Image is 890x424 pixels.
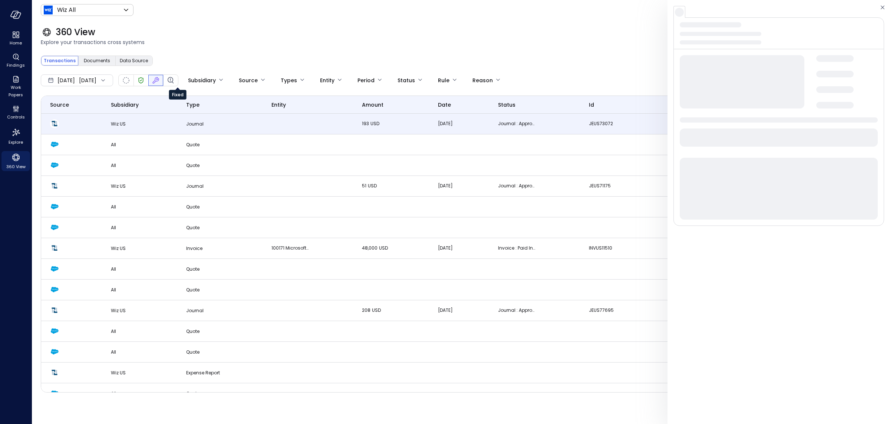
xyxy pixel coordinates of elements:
div: Work Papers [1,74,30,99]
p: Journal : Approved for Posting [498,120,535,127]
img: Salesforce [50,347,59,356]
div: Period [357,74,375,87]
p: Wiz US [111,245,168,252]
div: Findings [1,52,30,70]
span: Explore [9,138,23,146]
span: Journal [186,183,204,189]
img: Salesforce [50,327,59,335]
span: Quote [186,141,200,148]
span: 360 View [6,163,26,170]
p: 208 [362,307,399,314]
p: [DATE] [438,182,475,190]
p: INVUS11510 [589,244,626,252]
span: Quote [186,328,200,334]
span: Source [50,101,69,109]
span: entity [271,101,286,109]
p: Journal : Approved for Posting [498,182,535,190]
div: Fixed [169,90,187,100]
p: All [111,203,168,211]
div: Controls [1,104,30,121]
p: [DATE] [438,120,475,127]
span: Documents [84,57,110,64]
div: 360 View [1,151,30,171]
span: Quote [186,287,200,293]
span: Type [186,101,200,109]
div: Source [239,74,258,87]
div: Entity [320,74,334,87]
span: Quote [186,390,200,397]
span: [DATE] [57,76,75,84]
p: JEUS77695 [589,307,626,314]
img: Salesforce [50,140,59,149]
p: All [111,328,168,335]
p: JEUS73072 [589,120,626,127]
p: 193 [362,120,399,127]
div: Explore [1,126,30,147]
span: Subsidiary [111,101,139,109]
p: All [111,162,168,169]
p: All [111,141,168,148]
div: Types [281,74,297,87]
span: Controls [7,113,25,121]
span: Quote [186,224,200,231]
img: Salesforce [50,285,59,294]
span: Quote [186,266,200,272]
div: Home [1,30,30,47]
span: Quote [186,349,200,355]
img: Salesforce [50,223,59,232]
span: USD [372,307,381,313]
p: [DATE] [438,307,475,314]
span: Invoice [186,245,202,251]
p: Wiz All [57,6,76,14]
img: Icon [44,6,53,14]
span: Data Source [120,57,148,64]
span: Home [10,39,22,47]
img: Salesforce [50,389,59,398]
p: Wiz US [111,307,168,314]
p: 48,000 [362,244,399,252]
div: Rule [438,74,449,87]
span: Findings [7,61,25,69]
span: status [498,101,515,109]
img: Salesforce [50,202,59,211]
p: All [111,390,168,397]
span: Explore your transactions cross systems [41,38,881,46]
span: Journal [186,307,204,314]
p: [DATE] [438,244,475,252]
div: Status [398,74,415,87]
p: JEUS71175 [589,182,626,190]
span: USD [368,183,377,189]
img: Salesforce [50,161,59,170]
span: Journal [186,121,204,127]
div: Not Scanned [123,77,129,84]
img: Netsuite [50,244,59,253]
span: 360 View [56,26,95,38]
span: amount [362,101,383,109]
p: All [111,266,168,273]
span: Quote [186,204,200,210]
div: Fixed [151,76,160,85]
div: Reason [472,74,493,87]
p: Wiz US [111,120,168,128]
img: Netsuite [50,119,59,128]
span: USD [370,120,379,127]
p: All [111,224,168,231]
p: Invoice : Paid In Full [498,244,535,252]
span: Quote [186,162,200,168]
span: date [438,101,451,109]
div: Finding [166,76,175,85]
span: Expense Report [186,370,220,376]
p: All [111,348,168,356]
p: All [111,286,168,294]
img: Netsuite [50,181,59,190]
img: Netsuite [50,368,59,377]
div: Subsidiary [188,74,216,87]
p: 100171 Microsoft Azure (Partner) [271,244,309,252]
div: Verified [136,76,145,85]
p: Wiz US [111,183,168,190]
p: Journal : Approved for Posting [498,307,535,314]
img: Salesforce [50,264,59,273]
img: Netsuite [50,306,59,315]
span: id [589,101,594,109]
p: 51 [362,182,399,190]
